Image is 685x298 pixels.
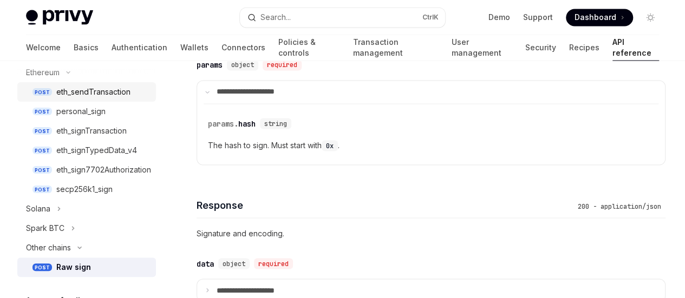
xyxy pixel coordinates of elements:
div: eth_signTransaction [56,124,127,137]
div: personal_sign [56,105,106,118]
a: Demo [488,12,510,23]
span: POST [32,147,52,155]
a: Authentication [112,35,167,61]
div: Raw sign [56,261,91,274]
span: POST [32,108,52,116]
button: Search...CtrlK [240,8,445,27]
button: Toggle dark mode [642,9,659,26]
a: POSTeth_sendTransaction [17,82,156,102]
a: POSTeth_sign7702Authorization [17,160,156,180]
span: POST [32,166,52,174]
a: Welcome [26,35,61,61]
span: Dashboard [575,12,616,23]
div: eth_sendTransaction [56,85,131,98]
a: API reference [612,35,659,61]
span: Ctrl K [422,13,439,22]
div: Search... [260,11,291,24]
a: POSTsecp256k1_sign [17,180,156,199]
img: light logo [26,10,93,25]
a: POSTeth_signTypedData_v4 [17,141,156,160]
a: Basics [74,35,99,61]
span: POST [32,186,52,194]
a: Policies & controls [278,35,340,61]
a: Transaction management [353,35,439,61]
div: Solana [26,202,50,215]
span: object [231,61,254,69]
span: POST [32,127,52,135]
div: hash [208,118,256,129]
div: Spark BTC [26,222,64,235]
span: 0x [326,141,334,150]
p: The hash to sign. Must start with . [208,138,654,151]
a: Dashboard [566,9,633,26]
a: POSTeth_signTransaction [17,121,156,141]
a: Connectors [221,35,265,61]
span: POST [32,88,52,96]
span: POST [32,263,52,271]
span: string [264,119,287,128]
div: eth_sign7702Authorization [56,163,151,176]
div: eth_signTypedData_v4 [56,144,137,157]
a: Wallets [180,35,208,61]
a: Security [525,35,556,61]
a: Recipes [569,35,599,61]
a: Support [523,12,553,23]
div: required [263,59,302,70]
a: User management [452,35,512,61]
div: params [197,59,223,70]
div: secp256k1_sign [56,183,113,196]
p: Signature and encoding. [197,227,666,240]
a: POSTpersonal_sign [17,102,156,121]
button: Solana [17,199,156,218]
button: Other chains [17,238,156,257]
button: Spark BTC [17,218,156,238]
div: Other chains [26,241,71,254]
h4: Response [197,197,573,212]
span: params. [208,118,238,128]
div: 200 - application/json [573,201,666,211]
a: POSTRaw sign [17,257,156,277]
